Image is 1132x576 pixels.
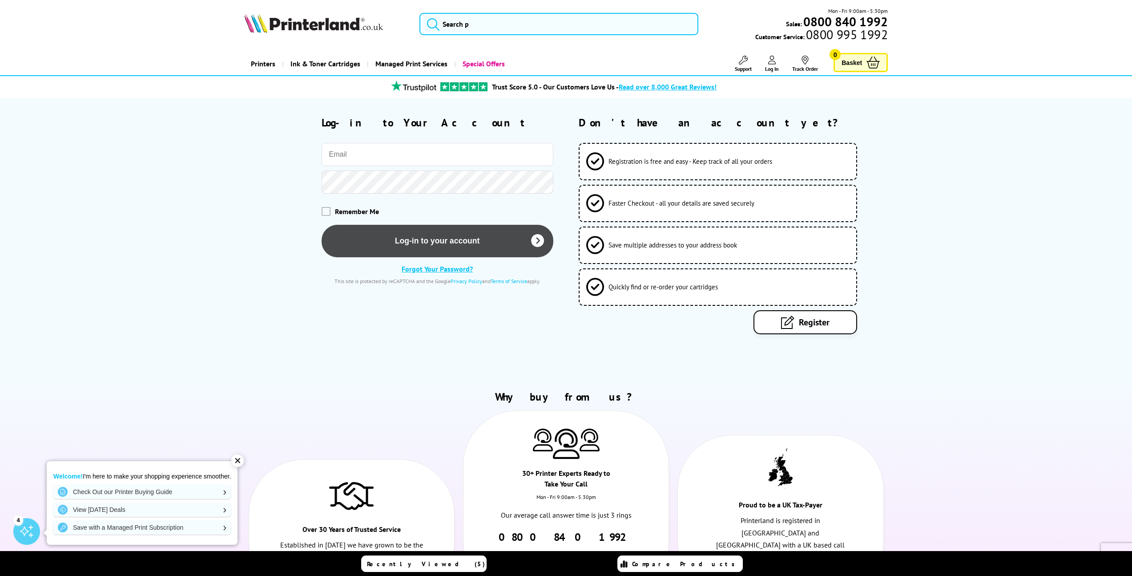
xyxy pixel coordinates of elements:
[792,56,818,72] a: Track Order
[322,116,553,130] h2: Log-in to Your Account
[608,283,718,291] span: Quickly find or re-order your cartridges
[617,556,743,572] a: Compare Products
[244,13,408,35] a: Printerland Logo
[53,472,231,480] p: I'm here to make your shopping experience smoother.
[834,53,888,72] a: Basket 0
[367,53,454,75] a: Managed Print Services
[805,30,888,39] span: 0800 995 1992
[402,264,473,273] a: Forgot Your Password?
[533,429,553,451] img: Printer Experts
[842,57,862,69] span: Basket
[361,556,487,572] a: Recently Viewed (5)
[53,485,231,499] a: Check Out our Printer Buying Guide
[494,544,638,575] div: Let us help you choose the perfect printer for you home or business
[608,199,754,207] span: Faster Checkout - all your details are saved securely
[231,454,244,467] div: ✕
[13,515,23,525] div: 4
[765,65,779,72] span: Log In
[322,278,553,284] div: This site is protected by reCAPTCHA and the Google and apply.
[282,53,367,75] a: Ink & Toner Cartridges
[802,17,888,26] a: 0800 840 1992
[553,429,580,459] img: Printer Experts
[729,499,832,515] div: Proud to be a UK Tax-Payer
[367,560,485,568] span: Recently Viewed (5)
[322,225,553,257] button: Log-in to your account
[608,157,772,166] span: Registration is free and easy - Keep track of all your orders
[440,82,487,91] img: trustpilot rating
[280,539,423,576] p: Established in [DATE] we have grown to be the largest independent reseller of printers and consum...
[451,278,482,284] a: Privacy Policy
[53,503,231,517] a: View [DATE] Deals
[463,494,669,509] div: Mon - Fri 9:00am - 5.30pm
[830,49,841,60] span: 0
[786,20,802,28] span: Sales:
[454,53,512,75] a: Special Offers
[768,448,793,489] img: UK tax payer
[515,468,617,494] div: 30+ Printer Experts Ready to Take Your Call
[753,310,857,334] a: Register
[735,56,752,72] a: Support
[419,13,699,35] input: Search p
[244,53,282,75] a: Printers
[335,207,379,216] span: Remember Me
[709,515,853,575] p: Printerland is registered in [GEOGRAPHIC_DATA] and [GEOGRAPHIC_DATA] with a UK based call centre,...
[765,56,779,72] a: Log In
[803,13,888,30] b: 0800 840 1992
[632,560,740,568] span: Compare Products
[322,143,553,166] input: Email
[300,524,403,539] div: Over 30 Years of Trusted Service
[499,530,633,544] a: 0800 840 1992
[799,316,830,328] span: Register
[329,478,374,513] img: Trusted Service
[53,520,231,535] a: Save with a Managed Print Subscription
[491,278,527,284] a: Terms of Service
[579,116,888,130] h2: Don't have an account yet?
[244,13,383,33] img: Printerland Logo
[735,65,752,72] span: Support
[619,82,717,91] span: Read over 8,000 Great Reviews!
[244,390,888,404] h2: Why buy from us?
[492,82,717,91] a: Trust Score 5.0 - Our Customers Love Us -Read over 8,000 Great Reviews!
[580,429,600,451] img: Printer Experts
[53,473,83,480] strong: Welcome!
[494,509,638,521] p: Our average call answer time is just 3 rings
[828,7,888,15] span: Mon - Fri 9:00am - 5:30pm
[387,81,440,92] img: trustpilot rating
[755,30,888,41] span: Customer Service:
[608,241,737,249] span: Save multiple addresses to your address book
[290,53,360,75] span: Ink & Toner Cartridges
